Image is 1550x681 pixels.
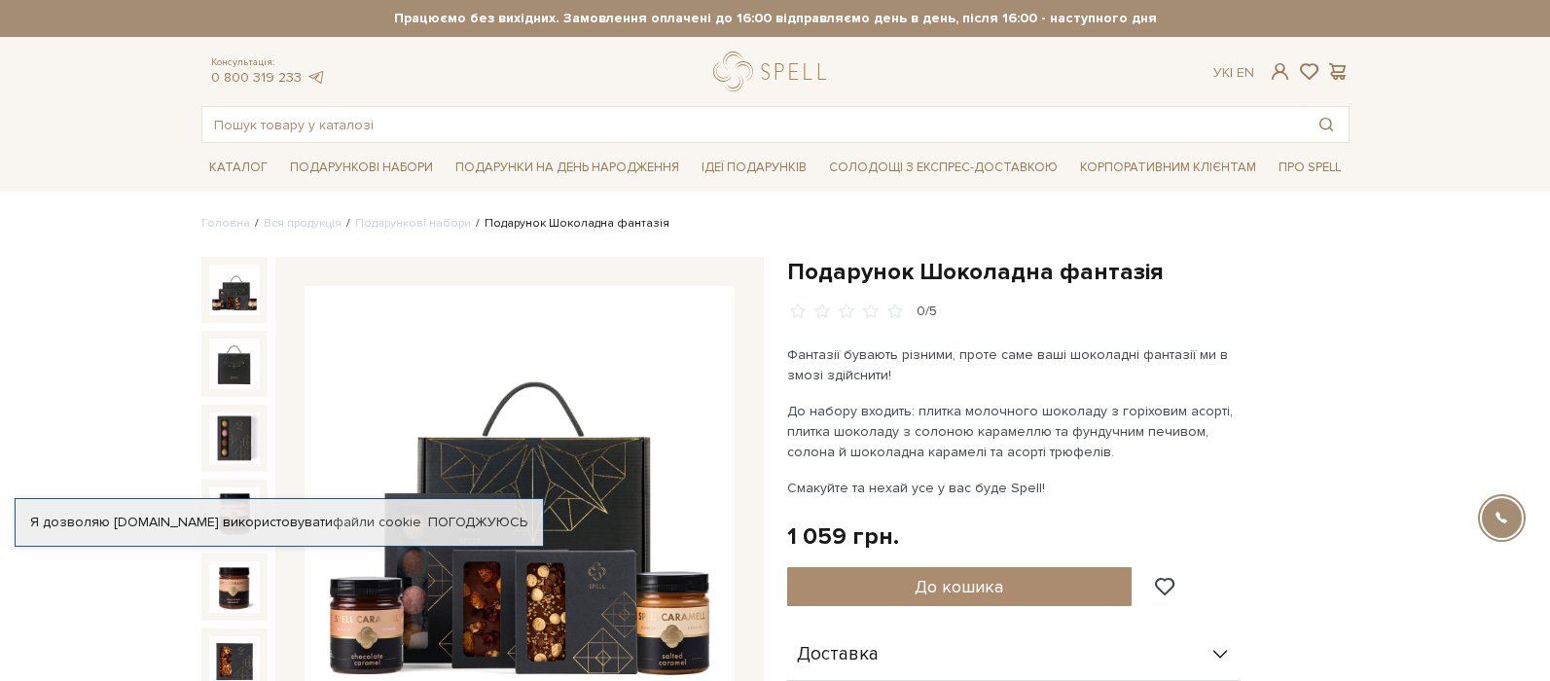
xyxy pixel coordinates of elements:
[211,69,302,86] a: 0 800 319 233
[201,153,275,183] a: Каталог
[306,69,326,86] a: telegram
[787,401,1244,462] p: До набору входить: плитка молочного шоколаду з горіховим асорті, плитка шоколаду з солоною караме...
[787,344,1244,385] p: Фантазії бувають різними, проте саме ваші шоколадні фантазії ми в змозі здійснити!
[209,561,260,612] img: Подарунок Шоколадна фантазія
[471,215,669,233] li: Подарунок Шоколадна фантазія
[1304,107,1349,142] button: Пошук товару у каталозі
[787,567,1133,606] button: До кошика
[1072,153,1264,183] a: Корпоративним клієнтам
[694,153,814,183] a: Ідеї подарунків
[915,576,1003,597] span: До кошика
[209,339,260,389] img: Подарунок Шоколадна фантазія
[355,216,471,231] a: Подарункові набори
[1237,64,1254,81] a: En
[209,412,260,463] img: Подарунок Шоколадна фантазія
[201,10,1350,27] strong: Працюємо без вихідних. Замовлення оплачені до 16:00 відправляємо день в день, після 16:00 - насту...
[797,646,879,663] span: Доставка
[787,257,1350,287] h1: Подарунок Шоколадна фантазія
[333,514,421,530] a: файли cookie
[209,265,260,315] img: Подарунок Шоколадна фантазія
[264,216,342,231] a: Вся продукція
[1213,64,1254,82] div: Ук
[917,303,937,321] div: 0/5
[211,56,326,69] span: Консультація:
[428,514,527,531] a: Погоджуюсь
[209,487,260,538] img: Подарунок Шоколадна фантазія
[448,153,687,183] a: Подарунки на День народження
[1230,64,1233,81] span: |
[821,151,1065,184] a: Солодощі з експрес-доставкою
[787,521,899,552] div: 1 059 грн.
[201,216,250,231] a: Головна
[787,478,1244,498] p: Смакуйте та нехай усе у вас буде Spell!
[1271,153,1349,183] a: Про Spell
[713,52,835,91] a: logo
[202,107,1304,142] input: Пошук товару у каталозі
[16,514,543,531] div: Я дозволяю [DOMAIN_NAME] використовувати
[282,153,441,183] a: Подарункові набори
